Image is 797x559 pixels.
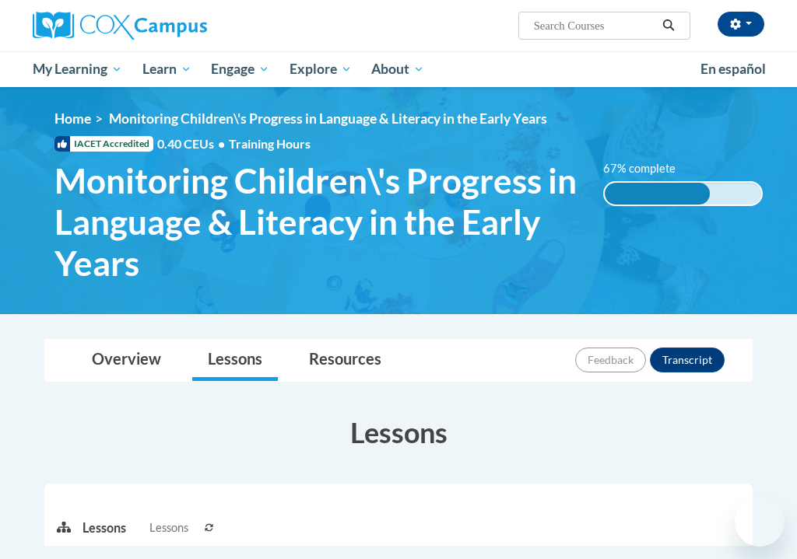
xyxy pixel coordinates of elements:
[149,519,188,536] span: Lessons
[157,135,229,152] span: 0.40 CEUs
[293,340,397,381] a: Resources
[700,61,766,77] span: En español
[362,51,435,87] a: About
[650,348,725,372] button: Transcript
[201,51,279,87] a: Engage
[218,136,225,151] span: •
[54,110,91,127] a: Home
[54,136,153,152] span: IACET Accredited
[371,60,424,79] span: About
[142,60,191,79] span: Learn
[575,348,646,372] button: Feedback
[690,53,776,86] a: En español
[279,51,362,87] a: Explore
[33,60,122,79] span: My Learning
[132,51,202,87] a: Learn
[33,12,261,40] a: Cox Campus
[290,60,352,79] span: Explore
[657,16,680,35] button: Search
[33,12,207,40] img: Cox Campus
[54,160,580,283] span: Monitoring Children\'s Progress in Language & Literacy in the Early Years
[603,160,693,177] label: 67% complete
[735,497,785,547] iframe: Button to launch messaging window
[23,51,132,87] a: My Learning
[605,183,710,204] div: 67% complete
[44,413,753,452] h3: Lessons
[532,16,657,35] input: Search Courses
[211,60,269,79] span: Engage
[109,110,547,127] span: Monitoring Children\'s Progress in Language & Literacy in the Early Years
[718,12,764,37] button: Account Settings
[76,340,177,381] a: Overview
[21,51,776,87] div: Main menu
[83,519,126,536] p: Lessons
[192,340,278,381] a: Lessons
[229,136,311,151] span: Training Hours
